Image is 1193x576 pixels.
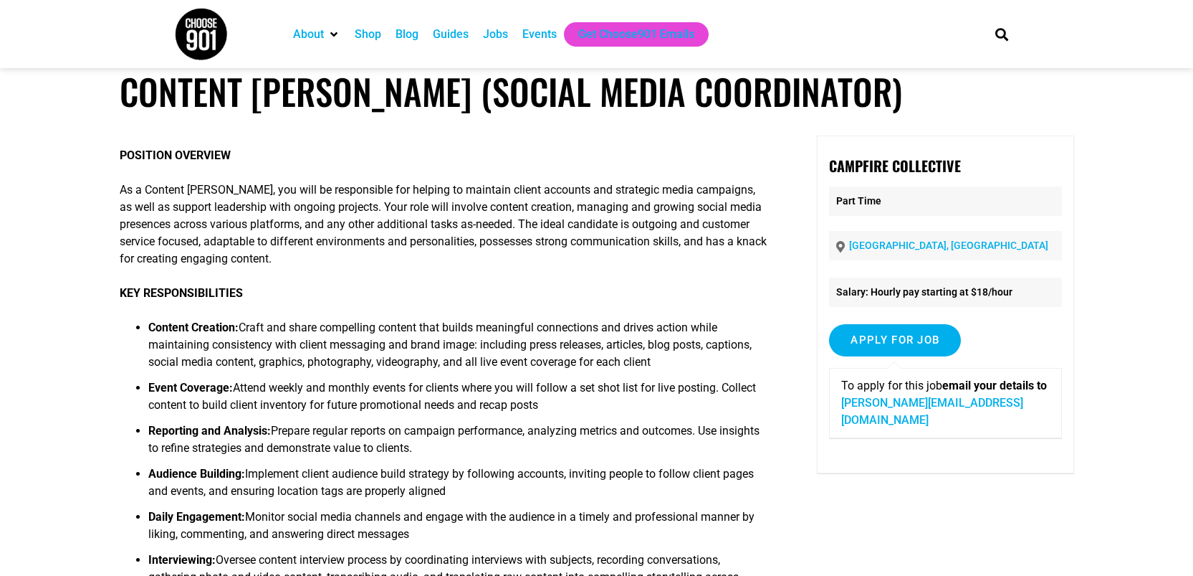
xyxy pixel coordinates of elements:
a: About [293,26,324,43]
strong: Interviewing: [148,553,216,567]
strong: Audience Building: [148,467,245,481]
li: Monitor social media channels and engage with the audience in a timely and professional manner by... [148,509,770,552]
strong: POSITION OVERVIEW [120,148,231,162]
a: Get Choose901 Emails [578,26,694,43]
strong: Event Coverage: [148,381,233,395]
p: To apply for this job [841,377,1049,429]
li: Attend weekly and monthly events for clients where you will follow a set shot list for live posti... [148,379,770,422]
strong: email your details to [942,379,1047,392]
a: [GEOGRAPHIC_DATA], [GEOGRAPHIC_DATA] [849,240,1048,251]
input: Apply for job [829,324,961,357]
a: Events [522,26,557,43]
nav: Main nav [286,22,971,47]
div: About [286,22,348,47]
a: Shop [355,26,381,43]
strong: Campfire Collective [829,155,961,176]
p: Part Time [829,187,1061,216]
li: Salary: Hourly pay starting at $18/hour [829,278,1061,307]
div: Search [990,22,1013,46]
strong: Daily Engagement: [148,510,245,524]
h1: Content [PERSON_NAME] (Social Media Coordinator) [120,70,1074,113]
strong: Reporting and Analysis: [148,424,271,438]
li: Implement client audience build strategy by following accounts, inviting people to follow client ... [148,466,770,509]
a: Blog [396,26,418,43]
li: Prepare regular reports on campaign performance, analyzing metrics and outcomes. Use insights to ... [148,422,770,466]
a: Jobs [483,26,508,43]
strong: KEY RESPONSIBILITIES [120,286,243,300]
li: Craft and share compelling content that builds meaningful connections and drives action while mai... [148,319,770,379]
a: Guides [433,26,469,43]
a: [PERSON_NAME][EMAIL_ADDRESS][DOMAIN_NAME] [841,396,1023,427]
strong: Content Creation: [148,321,239,334]
p: As a Content [PERSON_NAME], you will be responsible for helping to maintain client accounts and s... [120,181,770,268]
